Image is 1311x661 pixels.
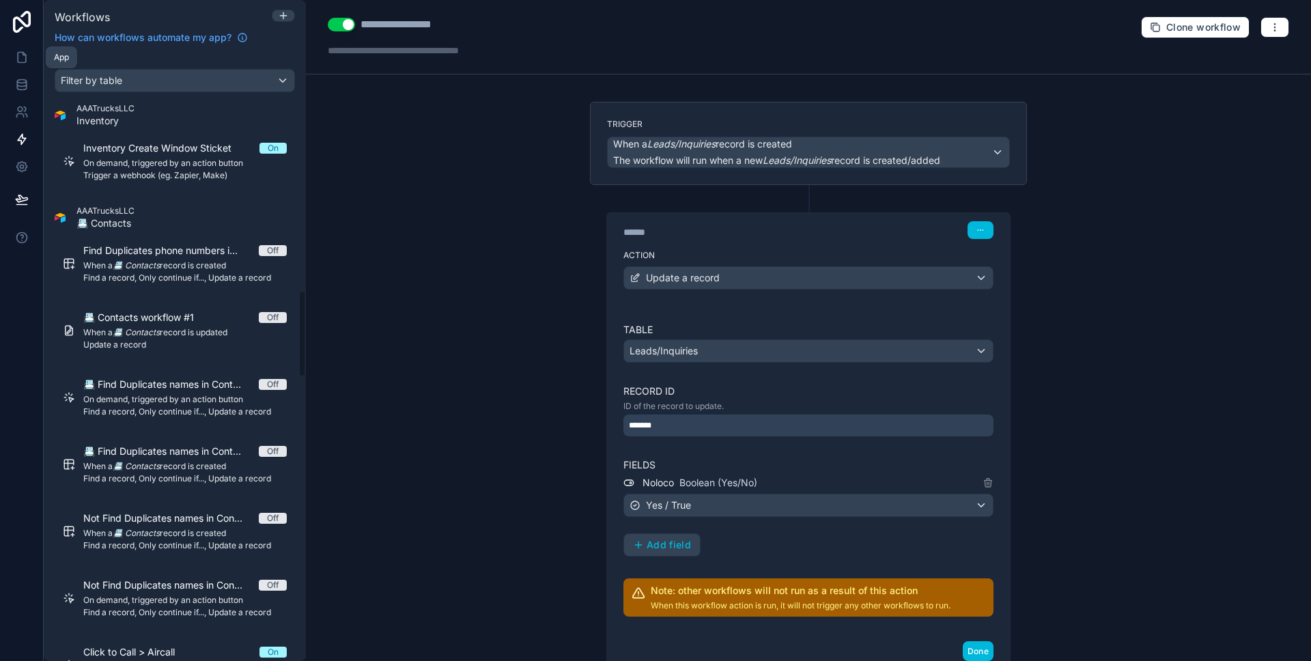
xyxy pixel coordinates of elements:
span: Yes / True [646,498,691,512]
label: Table [623,323,993,337]
button: Update a record [623,266,993,290]
p: ID of the record to update. [623,401,993,412]
button: Yes / True [623,494,993,517]
span: How can workflows automate my app? [55,31,231,44]
label: Trigger [607,119,1010,130]
span: Workflows [55,10,110,24]
label: Action [623,250,993,261]
em: Leads/Inquiries [763,154,831,166]
p: When this workflow action is run, it will not trigger any other workflows to run. [651,600,950,611]
span: Boolean (Yes/No) [679,476,757,490]
span: Noloco [643,476,674,490]
button: When aLeads/Inquiriesrecord is createdThe workflow will run when a newLeads/Inquiriesrecord is cr... [607,137,1010,168]
span: When a record is created [613,137,792,151]
label: Fields [623,458,993,472]
span: Clone workflow [1166,21,1241,33]
div: App [54,52,69,63]
h2: Note: other workflows will not run as a result of this action [651,584,950,597]
a: How can workflows automate my app? [49,31,253,44]
button: Clone workflow [1141,16,1250,38]
span: Leads/Inquiries [630,344,698,358]
em: Leads/Inquiries [647,138,716,150]
span: Add field [647,539,691,551]
label: Record ID [623,384,993,398]
button: Leads/Inquiries [623,339,993,363]
button: Add field [624,534,700,556]
button: Add field [623,533,701,557]
span: The workflow will run when a new record is created/added [613,154,940,166]
span: Update a record [646,271,720,285]
button: Done [963,641,993,661]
